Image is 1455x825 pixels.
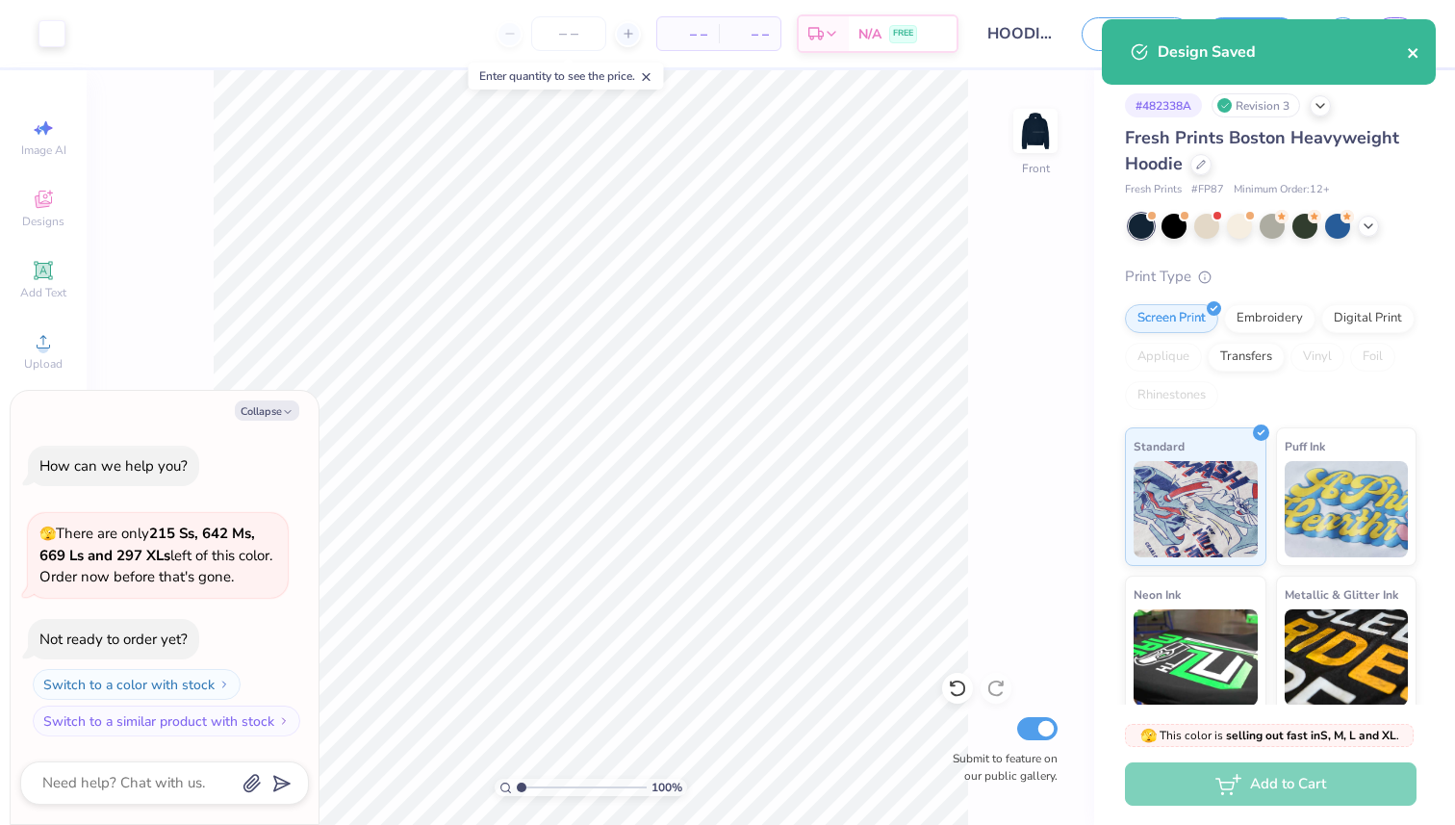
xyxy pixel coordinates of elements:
img: Neon Ink [1134,609,1258,706]
span: Minimum Order: 12 + [1234,182,1330,198]
span: Upload [24,356,63,372]
span: Fresh Prints Boston Heavyweight Hoodie [1125,126,1399,175]
span: N/A [858,24,881,44]
input: Untitled Design [973,14,1067,53]
span: Designs [22,214,64,229]
strong: 215 Ss, 642 Ms, 669 Ls and 297 XLs [39,524,255,565]
span: Add Text [20,285,66,300]
div: Foil [1350,343,1395,372]
span: 🫣 [39,525,56,543]
div: Digital Print [1321,304,1415,333]
div: Front [1022,160,1050,177]
div: Vinyl [1290,343,1344,372]
img: Puff Ink [1285,461,1409,557]
div: How can we help you? [39,456,188,476]
span: Metallic & Glitter Ink [1285,584,1398,605]
div: Enter quantity to see the price. [469,63,664,90]
div: Rhinestones [1125,381,1218,410]
button: close [1407,40,1420,64]
span: # FP87 [1191,182,1224,198]
span: Fresh Prints [1125,182,1182,198]
button: Save as [1082,17,1191,51]
span: Neon Ink [1134,584,1181,605]
span: Puff Ink [1285,436,1325,456]
div: Design Saved [1158,40,1407,64]
img: Switch to a similar product with stock [278,715,290,727]
button: Collapse [235,400,299,421]
div: Embroidery [1224,304,1315,333]
span: Standard [1134,436,1185,456]
div: # 482338A [1125,93,1202,117]
span: There are only left of this color. Order now before that's gone. [39,524,272,586]
span: 🫣 [1140,727,1157,745]
img: Switch to a color with stock [218,679,230,690]
button: Switch to a similar product with stock [33,706,300,736]
img: Metallic & Glitter Ink [1285,609,1409,706]
span: – – [730,24,769,44]
label: Submit to feature on our public gallery. [942,750,1058,785]
div: Not ready to order yet? [39,630,188,649]
span: – – [669,24,707,44]
div: Screen Print [1125,304,1218,333]
span: 100 % [651,779,682,796]
button: Switch to a color with stock [33,669,241,700]
div: Print Type [1125,266,1417,288]
div: Transfers [1208,343,1285,372]
img: Front [1016,112,1055,150]
div: Applique [1125,343,1202,372]
span: This color is . [1140,727,1399,744]
span: Image AI [21,142,66,158]
img: Standard [1134,461,1258,557]
input: – – [531,16,606,51]
div: Revision 3 [1212,93,1300,117]
strong: selling out fast in S, M, L and XL [1226,728,1396,743]
span: FREE [893,27,913,40]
